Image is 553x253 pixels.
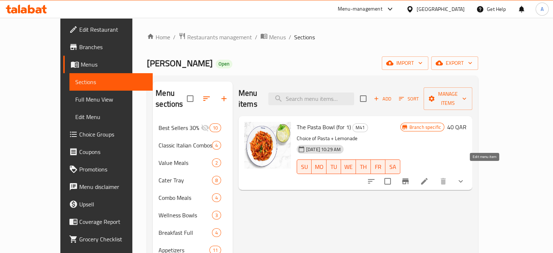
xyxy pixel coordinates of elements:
span: 4 [212,194,221,201]
span: Branch specific [406,124,444,131]
div: items [212,211,221,220]
button: Add [371,93,394,104]
span: Manage items [429,90,466,108]
div: items [212,141,221,150]
button: sort-choices [362,173,380,190]
span: M41 [353,123,368,132]
span: Menus [269,33,286,41]
span: TH [359,162,368,172]
span: TU [329,162,338,172]
button: delete [434,173,452,190]
span: Menu disclaimer [79,182,147,191]
button: Branch-specific-item [397,173,414,190]
span: Grocery Checklist [79,235,147,244]
div: Best Sellers 30% Off10 [153,119,233,137]
a: Restaurants management [179,32,252,42]
span: MO [314,162,324,172]
button: import [382,56,428,70]
a: Edit Restaurant [63,21,153,38]
span: Coupons [79,147,147,156]
span: 4 [212,142,221,149]
a: Edit Menu [69,108,153,126]
a: Promotions [63,161,153,178]
div: M41 [352,123,368,132]
span: Cater Tray [159,176,212,185]
span: Classic Italian Combos (for 1) [159,141,212,150]
div: Classic Italian Combos (for 1)4 [153,137,233,154]
button: TU [326,159,341,174]
span: Upsell [79,200,147,209]
div: Cater Tray8 [153,171,233,189]
button: export [431,56,478,70]
span: Choice Groups [79,130,147,139]
div: items [212,193,221,202]
p: Choice of Pasta + Lemonade [297,134,400,143]
div: Open [216,60,232,68]
span: Combo Meals [159,193,212,202]
span: [DATE] 10:29 AM [303,146,344,153]
button: Sort [397,93,421,104]
a: Branches [63,38,153,56]
span: Edit Restaurant [79,25,147,34]
h2: Menu sections [156,88,187,110]
a: Menus [63,56,153,73]
span: Sort [399,95,419,103]
button: WE [341,159,356,174]
a: Grocery Checklist [63,230,153,248]
span: Sort items [394,93,424,104]
div: items [212,158,221,167]
button: SA [385,159,400,174]
div: Menu-management [338,5,382,13]
span: Edit Menu [75,112,147,121]
button: FR [371,159,386,174]
span: WE [344,162,353,172]
span: The Pasta Bowl (for 1) [297,122,351,133]
div: Wellness Bowls3 [153,206,233,224]
button: MO [312,159,326,174]
span: Select to update [380,174,395,189]
a: Coupons [63,143,153,161]
a: Menus [260,32,286,42]
a: Coverage Report [63,213,153,230]
span: SA [388,162,397,172]
span: Breakfast Full [159,228,212,237]
span: Sections [294,33,315,41]
h2: Menu items [239,88,260,110]
span: Value Meals [159,158,212,167]
svg: Inactive section [201,123,209,132]
span: 4 [212,229,221,236]
img: The Pasta Bowl (for 1) [244,122,291,169]
span: 2 [212,159,221,166]
div: items [209,123,221,132]
span: 8 [212,177,221,184]
a: Full Menu View [69,91,153,108]
span: Sections [75,78,147,86]
li: / [173,33,176,41]
input: search [268,92,354,105]
span: Branches [79,43,147,51]
a: Sections [69,73,153,91]
a: Home [147,33,170,41]
span: A [541,5,544,13]
span: Sort sections [198,90,215,107]
span: import [388,59,422,68]
span: Promotions [79,165,147,174]
span: Add [373,95,392,103]
span: Coverage Report [79,217,147,226]
button: show more [452,173,469,190]
a: Upsell [63,195,153,213]
span: Open [216,61,232,67]
span: 10 [210,124,221,131]
span: 3 [212,212,221,219]
button: Add section [215,90,233,107]
a: Menu disclaimer [63,178,153,195]
nav: breadcrumb [147,32,478,42]
span: Best Sellers 30% Off [159,123,200,132]
h6: 40 QAR [447,122,466,132]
